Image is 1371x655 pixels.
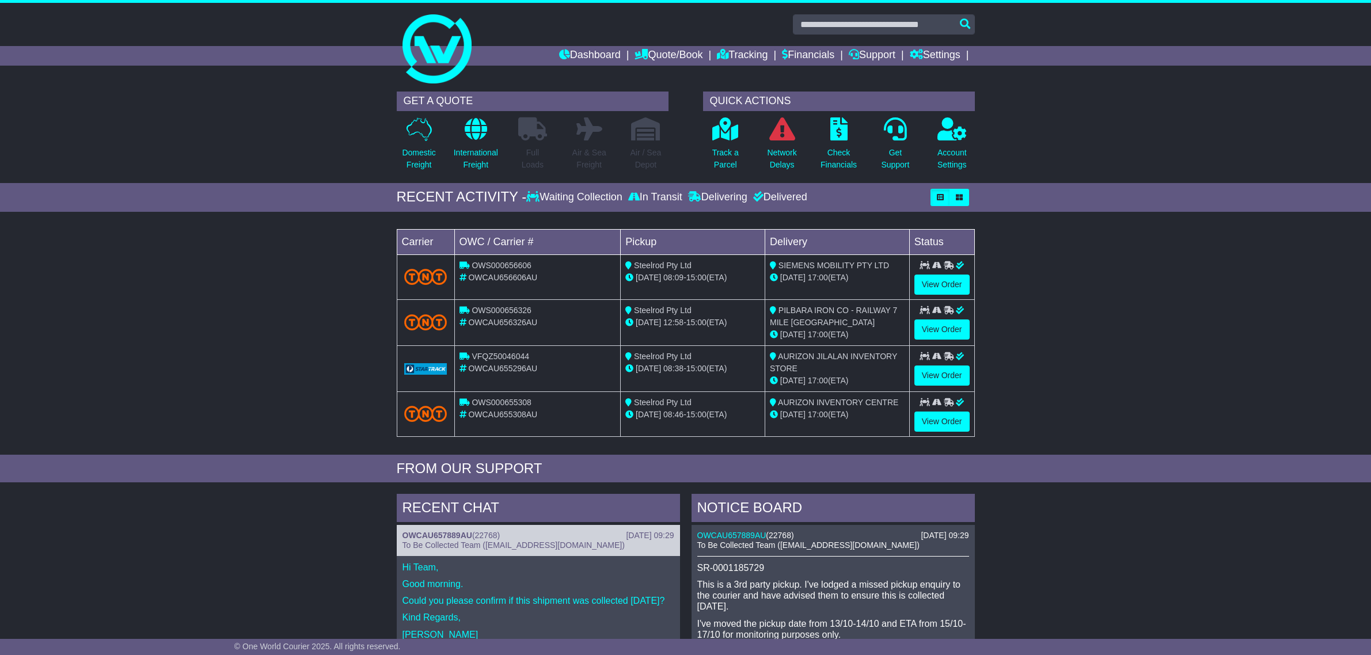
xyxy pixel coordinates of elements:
span: OWCAU656606AU [468,273,537,282]
span: 17:00 [808,410,828,419]
a: Quote/Book [635,46,702,66]
img: GetCarrierServiceLogo [404,363,447,375]
p: Check Financials [821,147,857,171]
p: This is a 3rd party pickup. I've lodged a missed pickup enquiry to the courier and have advised t... [697,579,969,612]
span: 22768 [475,531,497,540]
span: 15:00 [686,318,707,327]
span: 17:00 [808,273,828,282]
p: Air / Sea Depot [631,147,662,171]
span: Steelrod Pty Ltd [634,352,692,361]
div: QUICK ACTIONS [703,92,975,111]
span: OWCAU655308AU [468,410,537,419]
span: OWS000655308 [472,398,531,407]
span: AURIZON JILALAN INVENTORY STORE [770,352,897,373]
div: Delivering [685,191,750,204]
span: Steelrod Pty Ltd [634,398,692,407]
div: (ETA) [770,329,905,341]
a: OWCAU657889AU [697,531,766,540]
td: Delivery [765,229,909,254]
p: I've moved the pickup date from 13/10-14/10 and ETA from 15/10-17/10 for monitoring purposes only. [697,618,969,640]
div: Delivered [750,191,807,204]
td: Status [909,229,974,254]
div: NOTICE BOARD [692,494,975,525]
a: NetworkDelays [766,117,797,177]
a: OWCAU657889AU [402,531,472,540]
div: RECENT ACTIVITY - [397,189,527,205]
div: Waiting Collection [526,191,625,204]
span: OWS000656326 [472,306,531,315]
span: [DATE] [780,330,806,339]
a: CheckFinancials [820,117,857,177]
a: Settings [910,46,960,66]
div: - (ETA) [625,409,760,421]
div: ( ) [402,531,674,540]
a: Tracking [717,46,768,66]
p: [PERSON_NAME] [402,629,674,640]
p: Good morning. [402,578,674,589]
span: © One World Courier 2025. All rights reserved. [234,642,401,651]
a: InternationalFreight [453,117,499,177]
span: [DATE] [780,273,806,282]
span: AURIZON INVENTORY CENTRE [778,398,898,407]
p: Could you please confirm if this shipment was collected [DATE]? [402,595,674,606]
a: View Order [914,275,970,295]
img: TNT_Domestic.png [404,269,447,284]
span: To Be Collected Team ([EMAIL_ADDRESS][DOMAIN_NAME]) [402,540,625,550]
span: [DATE] [780,410,806,419]
p: Get Support [881,147,909,171]
span: To Be Collected Team ([EMAIL_ADDRESS][DOMAIN_NAME]) [697,540,920,550]
span: Steelrod Pty Ltd [634,306,692,315]
span: [DATE] [636,364,661,373]
a: View Order [914,319,970,340]
a: DomesticFreight [401,117,436,177]
img: TNT_Domestic.png [404,406,447,421]
p: SR-0001185729 [697,562,969,573]
p: Domestic Freight [402,147,435,171]
a: Track aParcel [712,117,739,177]
p: International Freight [454,147,498,171]
a: View Order [914,412,970,432]
div: In Transit [625,191,685,204]
a: View Order [914,365,970,386]
div: - (ETA) [625,363,760,375]
p: Kind Regards, [402,612,674,623]
div: [DATE] 09:29 [626,531,674,540]
p: Account Settings [937,147,967,171]
div: - (ETA) [625,272,760,284]
div: [DATE] 09:29 [921,531,969,540]
span: OWCAU655296AU [468,364,537,373]
td: Pickup [621,229,765,254]
td: Carrier [397,229,454,254]
div: (ETA) [770,272,905,284]
span: [DATE] [636,318,661,327]
span: 08:09 [663,273,683,282]
span: [DATE] [636,410,661,419]
span: 12:58 [663,318,683,327]
img: TNT_Domestic.png [404,314,447,330]
span: 08:46 [663,410,683,419]
span: 15:00 [686,364,707,373]
a: Support [849,46,895,66]
span: SIEMENS MOBILITY PTY LTD [778,261,889,270]
a: GetSupport [880,117,910,177]
span: 17:00 [808,330,828,339]
p: Air & Sea Freight [572,147,606,171]
span: 15:00 [686,410,707,419]
div: (ETA) [770,375,905,387]
span: VFQZ50046044 [472,352,529,361]
a: AccountSettings [937,117,967,177]
div: GET A QUOTE [397,92,669,111]
div: RECENT CHAT [397,494,680,525]
span: OWCAU656326AU [468,318,537,327]
span: 08:38 [663,364,683,373]
td: OWC / Carrier # [454,229,621,254]
span: OWS000656606 [472,261,531,270]
div: (ETA) [770,409,905,421]
div: ( ) [697,531,969,540]
p: Network Delays [767,147,796,171]
div: - (ETA) [625,317,760,329]
a: Financials [782,46,834,66]
span: Steelrod Pty Ltd [634,261,692,270]
span: 15:00 [686,273,707,282]
p: Hi Team, [402,562,674,573]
